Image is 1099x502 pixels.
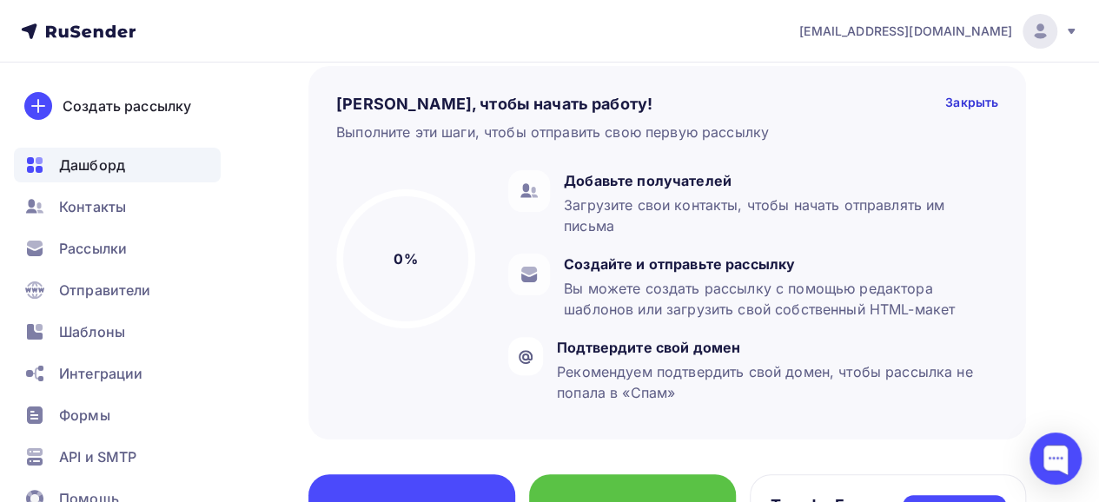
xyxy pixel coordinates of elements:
[59,446,136,467] span: API и SMTP
[59,238,127,259] span: Рассылки
[14,148,221,182] a: Дашборд
[945,94,998,115] div: Закрыть
[564,254,990,274] div: Создайте и отправьте рассылку
[14,273,221,307] a: Отправители
[63,96,191,116] div: Создать рассылку
[59,280,151,301] span: Отправители
[59,155,125,175] span: Дашборд
[14,398,221,433] a: Формы
[59,405,110,426] span: Формы
[14,189,221,224] a: Контакты
[564,278,990,320] div: Вы можете создать рассылку с помощью редактора шаблонов или загрузить свой собственный HTML-макет
[564,195,990,236] div: Загрузите свои контакты, чтобы начать отправлять им письма
[59,321,125,342] span: Шаблоны
[557,361,990,403] div: Рекомендуем подтвердить свой домен, чтобы рассылка не попала в «Спам»
[336,122,769,142] div: Выполните эти шаги, чтобы отправить свою первую рассылку
[557,337,990,358] div: Подтвердите свой домен
[799,14,1078,49] a: [EMAIL_ADDRESS][DOMAIN_NAME]
[394,248,417,269] h5: 0%
[59,363,142,384] span: Интеграции
[336,94,652,115] h4: [PERSON_NAME], чтобы начать работу!
[799,23,1012,40] span: [EMAIL_ADDRESS][DOMAIN_NAME]
[59,196,126,217] span: Контакты
[14,314,221,349] a: Шаблоны
[14,231,221,266] a: Рассылки
[564,170,990,191] div: Добавьте получателей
